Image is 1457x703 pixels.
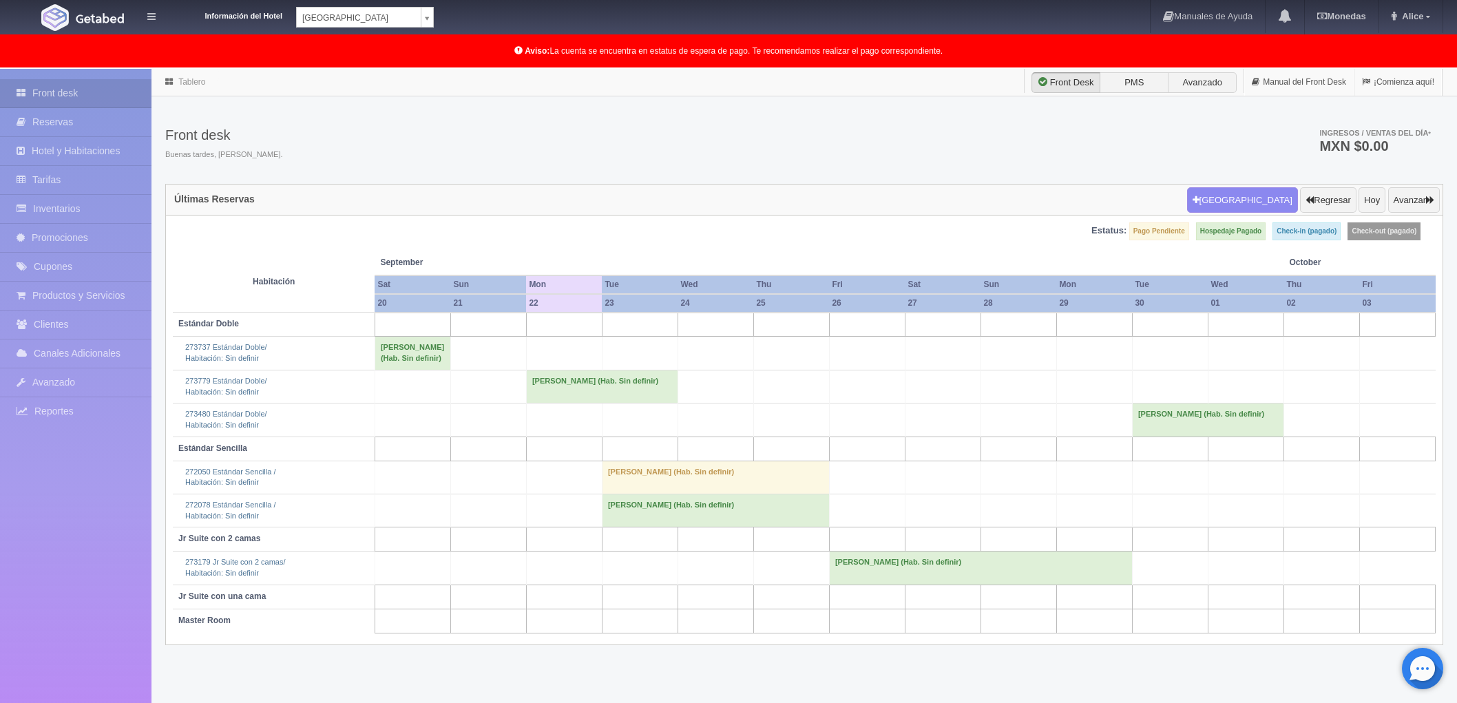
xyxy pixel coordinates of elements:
label: Hospedaje Pagado [1196,222,1266,240]
button: Hoy [1359,187,1385,213]
span: [GEOGRAPHIC_DATA] [302,8,415,28]
th: Tue [1132,275,1208,294]
span: Buenas tardes, [PERSON_NAME]. [165,149,283,160]
th: Sat [905,275,981,294]
a: Tablero [178,77,205,87]
h3: Front desk [165,127,283,143]
a: 272050 Estándar Sencilla /Habitación: Sin definir [185,468,275,487]
img: Getabed [76,13,124,23]
a: 272078 Estándar Sencilla /Habitación: Sin definir [185,501,275,520]
th: Mon [526,275,602,294]
label: Avanzado [1168,72,1237,93]
td: [PERSON_NAME] (Hab. Sin definir) [602,461,829,494]
button: Avanzar [1388,187,1440,213]
td: [PERSON_NAME] (Hab. Sin definir) [829,552,1132,585]
th: Sun [981,275,1056,294]
th: Sun [450,275,526,294]
b: Estándar Doble [178,319,239,328]
a: 273480 Estándar Doble/Habitación: Sin definir [185,410,267,429]
label: Front Desk [1031,72,1100,93]
label: Pago Pendiente [1129,222,1189,240]
th: 22 [526,294,602,313]
th: 03 [1359,294,1435,313]
a: [GEOGRAPHIC_DATA] [296,7,434,28]
b: Jr Suite con 2 camas [178,534,260,543]
a: 273779 Estándar Doble/Habitación: Sin definir [185,377,267,396]
td: [PERSON_NAME] (Hab. Sin definir) [526,370,678,403]
label: Check-in (pagado) [1272,222,1341,240]
th: Fri [1359,275,1435,294]
th: Sat [375,275,450,294]
th: 02 [1283,294,1359,313]
a: Manual del Front Desk [1244,69,1354,96]
h3: MXN $0.00 [1319,139,1431,153]
span: October [1289,257,1429,269]
th: 24 [678,294,753,313]
b: Estándar Sencilla [178,443,247,453]
td: [PERSON_NAME] (Hab. Sin definir) [602,494,829,527]
th: 01 [1208,294,1283,313]
dt: Información del Hotel [172,7,282,22]
th: Wed [678,275,753,294]
button: Regresar [1300,187,1356,213]
th: Mon [1056,275,1132,294]
th: Thu [753,275,829,294]
b: Jr Suite con una cama [178,591,266,601]
h4: Últimas Reservas [174,194,255,204]
span: September [380,257,521,269]
strong: Habitación [253,277,295,286]
span: Ingresos / Ventas del día [1319,129,1431,137]
span: Alice [1398,11,1423,21]
th: Fri [829,275,905,294]
th: Tue [602,275,678,294]
a: 273179 Jr Suite con 2 camas/Habitación: Sin definir [185,558,286,577]
th: 26 [829,294,905,313]
th: 30 [1132,294,1208,313]
th: 28 [981,294,1056,313]
button: [GEOGRAPHIC_DATA] [1187,187,1298,213]
th: 21 [450,294,526,313]
th: Thu [1283,275,1359,294]
img: Getabed [41,4,69,31]
th: 20 [375,294,450,313]
th: 25 [753,294,829,313]
th: 27 [905,294,981,313]
label: Check-out (pagado) [1348,222,1421,240]
label: Estatus: [1091,224,1126,238]
a: ¡Comienza aquí! [1354,69,1442,96]
label: PMS [1100,72,1168,93]
th: 23 [602,294,678,313]
th: 29 [1056,294,1132,313]
a: 273737 Estándar Doble/Habitación: Sin definir [185,343,267,362]
b: Master Room [178,616,231,625]
b: Monedas [1317,11,1365,21]
th: Wed [1208,275,1283,294]
td: [PERSON_NAME] (Hab. Sin definir) [375,337,450,370]
td: [PERSON_NAME] (Hab. Sin definir) [1132,403,1283,437]
b: Aviso: [525,46,549,56]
